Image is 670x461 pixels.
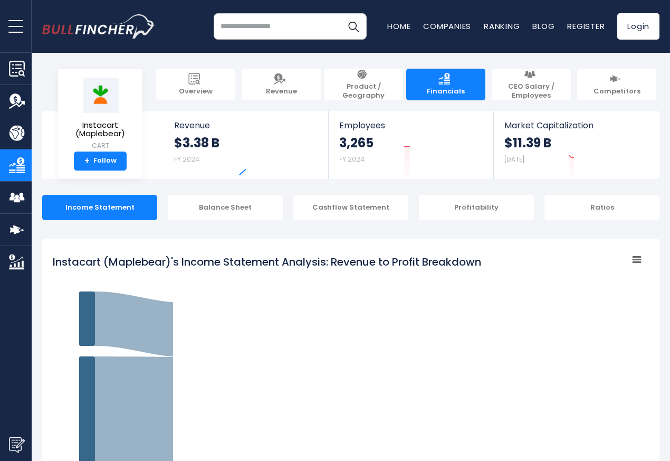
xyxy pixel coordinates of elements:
span: Revenue [266,87,297,96]
strong: $3.38 B [174,135,219,151]
a: Go to homepage [42,14,156,39]
a: CEO Salary / Employees [492,69,571,100]
span: Product / Geography [329,82,398,100]
span: Competitors [594,87,640,96]
a: Register [567,21,605,32]
a: Employees 3,265 FY 2024 [329,111,493,179]
a: Competitors [577,69,656,100]
strong: $11.39 B [504,135,551,151]
span: Employees [339,120,482,130]
span: Financials [427,87,465,96]
span: Instacart (Maplebear) [66,121,134,138]
small: [DATE] [504,155,524,164]
a: Blog [532,21,554,32]
tspan: Instacart (Maplebear)'s Income Statement Analysis: Revenue to Profit Breakdown [53,255,481,269]
span: Market Capitalization [504,120,648,130]
a: Login [617,13,659,40]
strong: 3,265 [339,135,374,151]
small: FY 2024 [174,155,199,164]
a: Revenue [242,69,321,100]
a: Market Capitalization $11.39 B [DATE] [494,111,658,179]
small: FY 2024 [339,155,365,164]
span: Revenue [174,120,318,130]
a: Revenue $3.38 B FY 2024 [164,111,329,179]
strong: + [84,156,90,166]
a: Ranking [484,21,520,32]
a: Overview [156,69,235,100]
div: Income Statement [42,195,157,220]
button: Search [340,13,367,40]
div: Balance Sheet [168,195,283,220]
a: Instacart (Maplebear) CART [66,77,135,152]
small: CART [66,141,134,150]
a: Financials [406,69,485,100]
a: Home [387,21,410,32]
a: Companies [423,21,471,32]
a: Product / Geography [324,69,403,100]
img: bullfincher logo [42,14,156,39]
div: Profitability [419,195,534,220]
a: +Follow [74,152,127,171]
div: Ratios [544,195,659,220]
div: Cashflow Statement [293,195,408,220]
span: Overview [179,87,213,96]
span: CEO Salary / Employees [497,82,566,100]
